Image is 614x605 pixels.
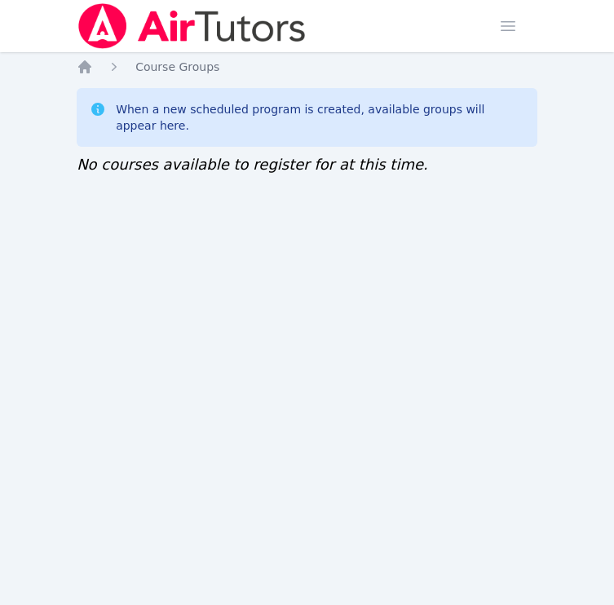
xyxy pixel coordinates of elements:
[135,59,219,75] a: Course Groups
[77,3,307,49] img: Air Tutors
[77,156,428,173] span: No courses available to register for at this time.
[77,59,537,75] nav: Breadcrumb
[135,60,219,73] span: Course Groups
[116,101,524,134] div: When a new scheduled program is created, available groups will appear here.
